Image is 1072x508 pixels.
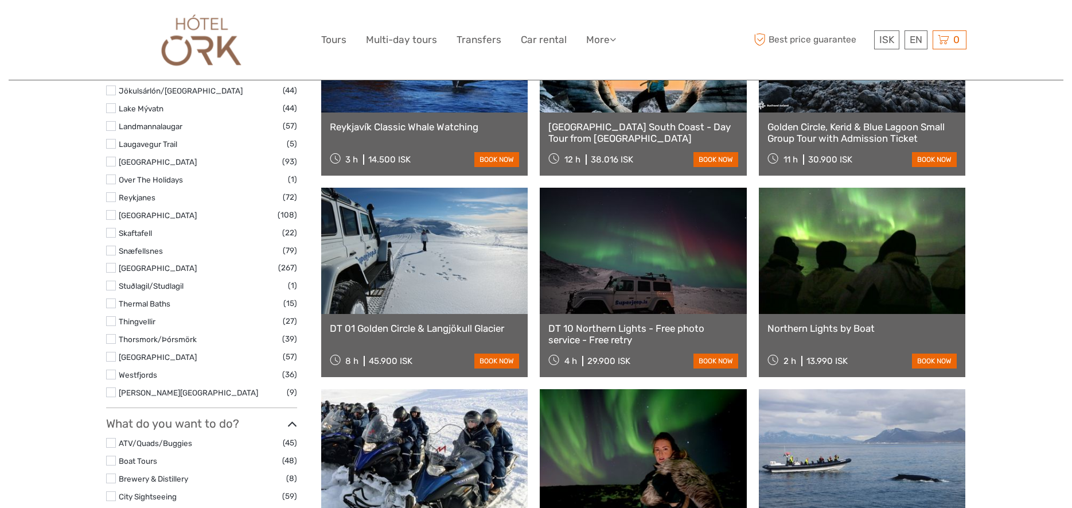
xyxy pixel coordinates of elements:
[288,173,297,186] span: (1)
[330,121,520,133] a: Reykjavík Classic Whale Watching
[119,157,197,166] a: [GEOGRAPHIC_DATA]
[474,354,519,369] a: book now
[283,119,297,133] span: (57)
[564,356,577,366] span: 4 h
[952,34,961,45] span: 0
[119,86,243,95] a: Jökulsárlón/[GEOGRAPHIC_DATA]
[119,388,258,397] a: [PERSON_NAME][GEOGRAPHIC_DATA]
[119,281,184,290] a: Stuðlagil/Studlagil
[283,244,297,257] span: (79)
[119,139,177,149] a: Laugavegur Trail
[783,356,796,366] span: 2 h
[283,315,297,328] span: (27)
[548,323,738,346] a: DT 10 Northern Lights - Free photo service - Free retry
[591,154,633,165] div: 38.016 ISK
[119,335,197,344] a: Thorsmork/Þórsmörk
[282,368,297,381] span: (36)
[806,356,848,366] div: 13.990 ISK
[282,332,297,346] span: (39)
[879,34,894,45] span: ISK
[106,417,297,431] h3: What do you want to do?
[282,454,297,467] span: (48)
[548,121,738,145] a: [GEOGRAPHIC_DATA] South Coast - Day Tour from [GEOGRAPHIC_DATA]
[586,32,616,48] a: More
[283,191,297,204] span: (72)
[283,297,297,310] span: (15)
[119,370,157,379] a: Westfjords
[905,30,927,49] div: EN
[767,121,957,145] a: Golden Circle, Kerid & Blue Lagoon Small Group Tour with Admission Ticket
[119,263,197,273] a: [GEOGRAPHIC_DATA]
[369,356,412,366] div: 45.900 ISK
[366,32,437,48] a: Multi-day tours
[119,352,197,362] a: [GEOGRAPHIC_DATA]
[283,436,297,449] span: (45)
[368,154,411,165] div: 14.500 ISK
[283,102,297,115] span: (44)
[287,137,297,150] span: (5)
[783,154,798,165] span: 11 h
[119,104,163,113] a: Lake Mývatn
[751,30,871,49] span: Best price guarantee
[119,317,155,326] a: Thingvellir
[286,472,297,485] span: (8)
[119,299,170,308] a: Thermal Baths
[457,32,501,48] a: Transfers
[119,175,183,184] a: Over The Holidays
[330,323,520,334] a: DT 01 Golden Circle & Langjökull Glacier
[587,356,630,366] div: 29.900 ISK
[693,152,738,167] a: book now
[474,152,519,167] a: book now
[321,32,346,48] a: Tours
[119,228,152,238] a: Skaftafell
[912,152,957,167] a: book now
[119,122,182,131] a: Landmannalaugar
[693,354,738,369] a: book now
[283,84,297,97] span: (44)
[808,154,852,165] div: 30.900 ISK
[767,323,957,334] a: Northern Lights by Boat
[282,155,297,168] span: (93)
[282,226,297,239] span: (22)
[119,492,177,501] a: City Sightseeing
[119,439,192,448] a: ATV/Quads/Buggies
[288,279,297,292] span: (1)
[564,154,580,165] span: 12 h
[282,490,297,503] span: (59)
[278,261,297,274] span: (267)
[119,474,188,483] a: Brewery & Distillery
[119,211,197,220] a: [GEOGRAPHIC_DATA]
[119,456,157,466] a: Boat Tours
[278,208,297,222] span: (108)
[521,32,567,48] a: Car rental
[155,9,248,71] img: Our services
[912,354,957,369] a: book now
[287,386,297,399] span: (9)
[345,154,358,165] span: 3 h
[119,246,163,255] a: Snæfellsnes
[119,193,155,202] a: Reykjanes
[283,350,297,363] span: (57)
[345,356,358,366] span: 8 h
